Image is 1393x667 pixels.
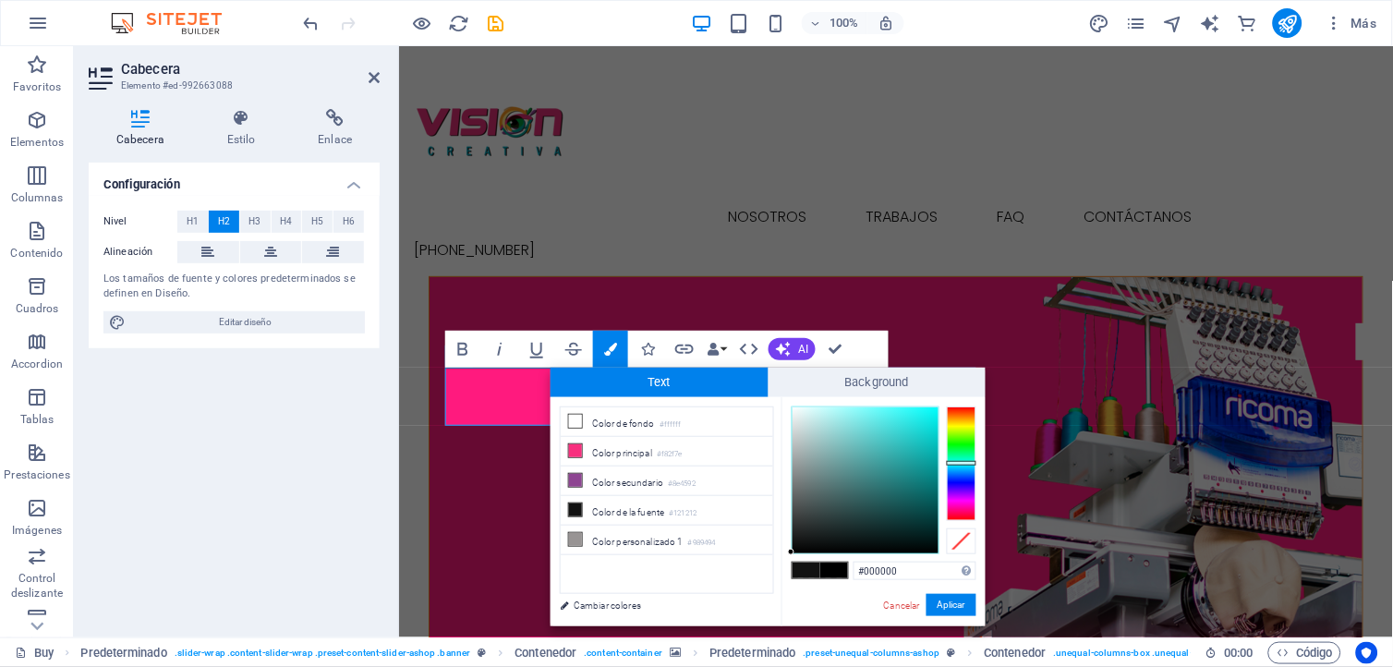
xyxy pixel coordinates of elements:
button: Aplicar [927,594,976,616]
p: Columnas [11,190,64,205]
p: Prestaciones [4,467,69,482]
a: Haz clic para cancelar la selección y doble clic para abrir páginas [15,642,54,664]
span: H2 [218,211,230,233]
button: commerce [1236,12,1258,34]
span: : [1238,646,1241,660]
i: AI Writer [1200,13,1221,34]
span: . content-container [584,642,662,664]
h2: Cabecera [121,61,380,78]
i: Este elemento contiene un fondo [670,648,681,658]
button: H3 [240,211,271,233]
button: pages [1125,12,1147,34]
li: Color principal [561,437,773,467]
button: text_generator [1199,12,1221,34]
button: save [485,12,507,34]
div: Clear Color Selection [947,528,976,554]
button: Código [1268,642,1341,664]
h6: Tiempo de la sesión [1205,642,1254,664]
span: AI [798,344,808,355]
button: Strikethrough [556,331,591,368]
i: Diseño (Ctrl+Alt+Y) [1089,13,1110,34]
small: #121212 [670,507,697,520]
small: #989494 [688,537,716,550]
i: Publicar [1278,13,1299,34]
small: #8e4592 [668,478,696,491]
h4: Estilo [200,109,291,148]
li: Color de la fuente [561,496,773,526]
button: H2 [209,211,239,233]
small: #f82f7e [657,448,683,461]
img: Editor Logo [106,12,245,34]
a: Cambiar colores [551,594,765,617]
button: Italic (Ctrl+I) [482,331,517,368]
i: Navegador [1163,13,1184,34]
p: Imágenes [12,523,62,538]
p: Favoritos [13,79,61,94]
button: Editar diseño [103,311,365,333]
span: H4 [280,211,292,233]
i: Deshacer: Editar cabecera (Ctrl+Z) [301,13,322,34]
button: H6 [333,211,364,233]
label: Alineación [103,241,177,263]
span: Haz clic para seleccionar y doble clic para editar [985,642,1047,664]
i: Comercio [1237,13,1258,34]
a: Cancelar [882,599,922,612]
p: Tablas [20,412,55,427]
p: Accordion [11,357,63,371]
button: Bold (Ctrl+B) [445,331,480,368]
button: reload [448,12,470,34]
h4: Cabecera [89,109,200,148]
span: Background [769,368,987,397]
span: Más [1325,14,1377,32]
button: Haz clic para salir del modo de previsualización y seguir editando [411,12,433,34]
span: . unequal-columns-box .unequal-columns-box-flex [1054,642,1268,664]
span: Text [551,368,769,397]
p: Cuadros [16,301,59,316]
button: Colors [593,331,628,368]
span: Editar diseño [131,311,359,333]
button: Link [667,331,702,368]
div: Los tamaños de fuente y colores predeterminados se definen en Diseño. [103,272,365,302]
span: H6 [343,211,355,233]
i: Volver a cargar página [449,13,470,34]
button: HTML [732,331,767,368]
nav: breadcrumb [80,642,1312,664]
button: H5 [302,211,333,233]
i: Páginas (Ctrl+Alt+S) [1126,13,1147,34]
i: Al redimensionar, ajustar el nivel de zoom automáticamente para ajustarse al dispositivo elegido. [878,15,894,31]
button: H4 [272,211,302,233]
span: . preset-unequal-columns-ashop [804,642,940,664]
span: Haz clic para seleccionar y doble clic para editar [80,642,166,664]
button: Icons [630,331,665,368]
span: H3 [249,211,261,233]
span: #000000 [820,563,848,578]
button: Confirm (Ctrl+⏎) [818,331,853,368]
label: Nivel [103,211,177,233]
button: Underline (Ctrl+U) [519,331,554,368]
button: design [1088,12,1110,34]
button: H1 [177,211,208,233]
button: 100% [802,12,867,34]
span: 00 00 [1225,642,1254,664]
h4: Enlace [290,109,380,148]
button: navigator [1162,12,1184,34]
button: AI [769,338,816,360]
span: H5 [311,211,323,233]
span: H1 [187,211,199,233]
span: . slider-wrap .content-slider-wrap .preset-content-slider-ashop .banner [175,642,471,664]
i: Este elemento es un preajuste personalizable [478,648,486,658]
li: Color secundario [561,467,773,496]
li: Color personalizado 1 [561,526,773,555]
span: #121212 [793,563,820,578]
button: undo [300,12,322,34]
h3: Elemento #ed-992663088 [121,78,343,94]
i: Guardar (Ctrl+S) [486,13,507,34]
button: publish [1273,8,1302,38]
button: Data Bindings [704,331,730,368]
h4: Configuración [89,163,380,196]
span: Haz clic para seleccionar y doble clic para editar [709,642,795,664]
span: Haz clic para seleccionar y doble clic para editar [515,642,577,664]
i: Este elemento es un preajuste personalizable [947,648,955,658]
button: Más [1317,8,1385,38]
li: Color de fondo [561,407,773,437]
